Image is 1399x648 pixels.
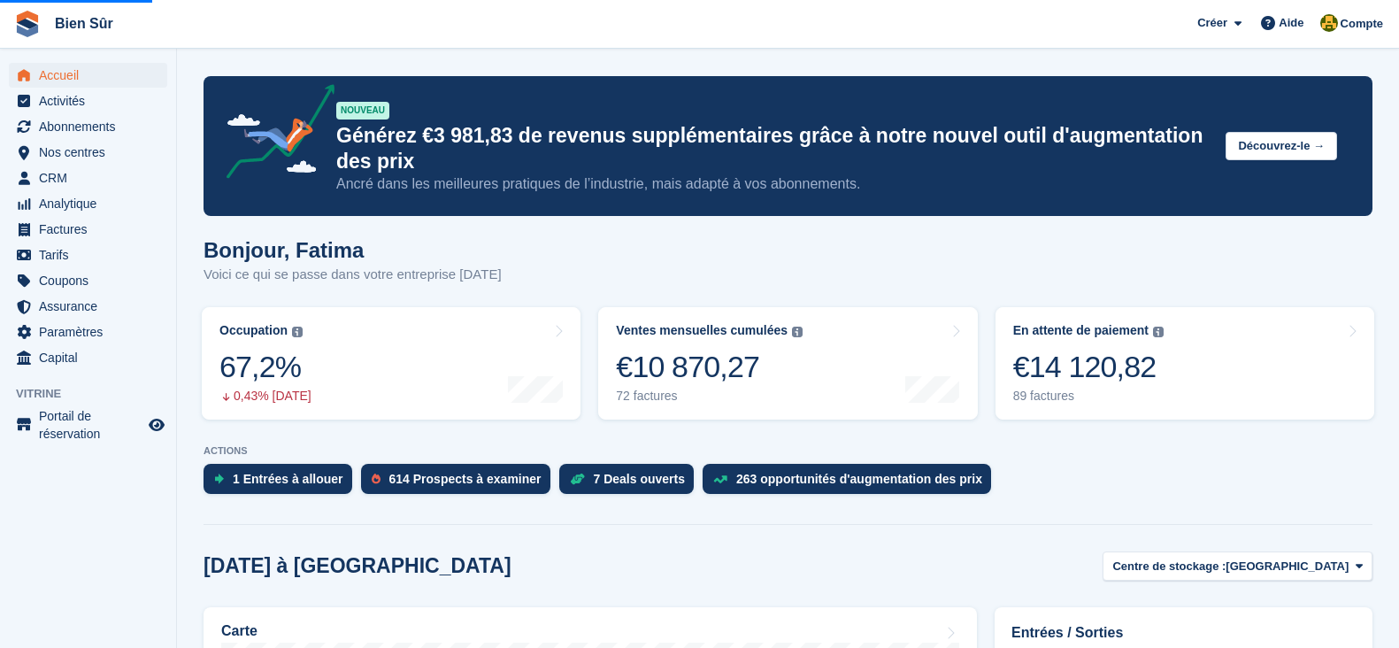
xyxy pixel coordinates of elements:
[1341,15,1383,33] span: Compte
[9,268,167,293] a: menu
[219,349,311,385] div: 67,2%
[361,464,559,503] a: 614 Prospects à examiner
[792,327,803,337] img: icon-info-grey-7440780725fd019a000dd9b08b2336e03edf1995a4989e88bcd33f0948082b44.svg
[9,345,167,370] a: menu
[995,307,1374,420] a: En attente de paiement €14 120,82 89 factures
[204,265,502,285] p: Voici ce qui se passe dans votre entreprise [DATE]
[1013,389,1164,404] div: 89 factures
[48,9,120,38] a: Bien Sûr
[559,464,703,503] a: 7 Deals ouverts
[146,414,167,436] a: Boutique d'aperçu
[39,166,145,190] span: CRM
[39,294,145,319] span: Assurance
[9,294,167,319] a: menu
[9,243,167,267] a: menu
[1279,14,1303,32] span: Aide
[1103,552,1372,581] button: Centre de stockage : [GEOGRAPHIC_DATA]
[1013,323,1149,338] div: En attente de paiement
[9,407,167,443] a: menu
[9,63,167,88] a: menu
[202,307,580,420] a: Occupation 67,2% 0,43% [DATE]
[9,166,167,190] a: menu
[1226,132,1337,161] button: Découvrez-le →
[616,389,803,404] div: 72 factures
[336,102,389,120] div: NOUVEAU
[39,114,145,139] span: Abonnements
[39,217,145,242] span: Factures
[39,63,145,88] span: Accueil
[594,472,686,486] div: 7 Deals ouverts
[219,323,288,338] div: Occupation
[389,472,542,486] div: 614 Prospects à examiner
[1197,14,1227,32] span: Créer
[39,268,145,293] span: Coupons
[9,140,167,165] a: menu
[1013,349,1164,385] div: €14 120,82
[204,464,361,503] a: 1 Entrées à allouer
[39,89,145,113] span: Activités
[703,464,1000,503] a: 263 opportunités d'augmentation des prix
[292,327,303,337] img: icon-info-grey-7440780725fd019a000dd9b08b2336e03edf1995a4989e88bcd33f0948082b44.svg
[39,243,145,267] span: Tarifs
[221,623,258,639] h2: Carte
[598,307,977,420] a: Ventes mensuelles cumulées €10 870,27 72 factures
[616,349,803,385] div: €10 870,27
[39,140,145,165] span: Nos centres
[211,84,335,185] img: price-adjustments-announcement-icon-8257ccfd72463d97f412b2fc003d46551f7dbcb40ab6d574587a9cd5c0d94...
[713,475,727,483] img: price_increase_opportunities-93ffe204e8149a01c8c9dc8f82e8f89637d9d84a8eef4429ea346261dce0b2c0.svg
[39,320,145,344] span: Paramètres
[9,217,167,242] a: menu
[219,389,311,404] div: 0,43% [DATE]
[616,323,788,338] div: Ventes mensuelles cumulées
[1011,622,1356,644] h2: Entrées / Sorties
[204,445,1372,457] p: ACTIONS
[1112,558,1226,575] span: Centre de stockage :
[39,191,145,216] span: Analytique
[736,472,982,486] div: 263 opportunités d'augmentation des prix
[570,473,585,485] img: deal-1b604bf984904fb50ccaf53a9ad4b4a5d6e5aea283cecdc64d6e3604feb123c2.svg
[9,320,167,344] a: menu
[214,474,224,484] img: move_ins_to_allocate_icon-fdf77a2bb77ea45bf5b3d319d69a93e2d87916cf1d5bf7949dd705db3b84f3ca.svg
[1153,327,1164,337] img: icon-info-grey-7440780725fd019a000dd9b08b2336e03edf1995a4989e88bcd33f0948082b44.svg
[336,123,1211,174] p: Générez €3 981,83 de revenus supplémentaires grâce à notre nouvel outil d'augmentation des prix
[204,238,502,262] h1: Bonjour, Fatima
[233,472,343,486] div: 1 Entrées à allouer
[1320,14,1338,32] img: Fatima Kelaaoui
[336,174,1211,194] p: Ancré dans les meilleures pratiques de l’industrie, mais adapté à vos abonnements.
[9,89,167,113] a: menu
[14,11,41,37] img: stora-icon-8386f47178a22dfd0bd8f6a31ec36ba5ce8667c1dd55bd0f319d3a0aa187defe.svg
[9,191,167,216] a: menu
[1226,558,1349,575] span: [GEOGRAPHIC_DATA]
[9,114,167,139] a: menu
[372,474,380,484] img: prospect-51fa495bee0391a8d652442698ab0144808aea92771e9ea1ae160a38d050c398.svg
[39,345,145,370] span: Capital
[204,554,511,578] h2: [DATE] à [GEOGRAPHIC_DATA]
[39,407,145,443] span: Portail de réservation
[16,385,176,403] span: Vitrine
